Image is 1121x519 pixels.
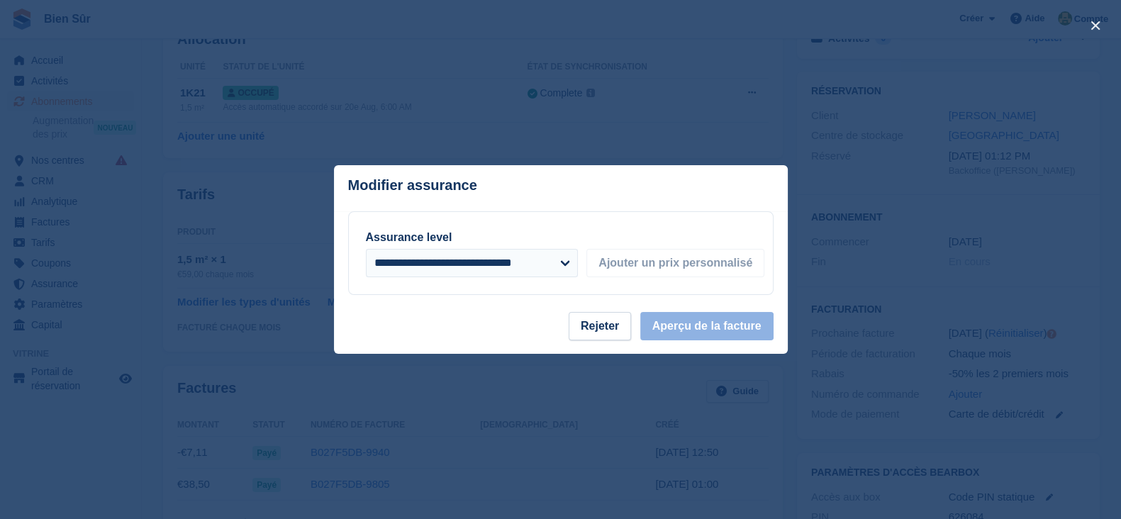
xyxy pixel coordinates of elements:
[569,312,631,340] button: Rejeter
[1084,14,1107,37] button: close
[348,177,477,194] p: Modifier assurance
[366,231,452,243] label: Assurance level
[586,249,764,277] button: Ajouter un prix personnalisé
[640,312,774,340] button: Aperçu de la facture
